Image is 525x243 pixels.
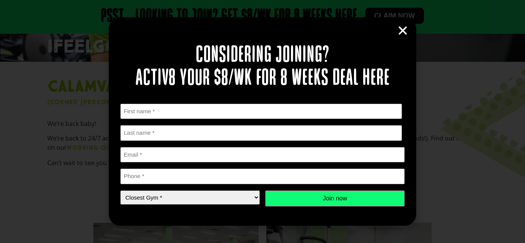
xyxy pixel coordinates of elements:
[397,25,409,36] a: Close
[120,169,405,184] input: Phone *
[120,125,402,141] input: Last name *
[265,190,405,207] input: Join now
[120,147,405,163] input: Email *
[120,104,402,119] input: First name *
[120,44,405,90] h2: Considering joining? Activ8 your $8/wk for 8 weeks deal here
